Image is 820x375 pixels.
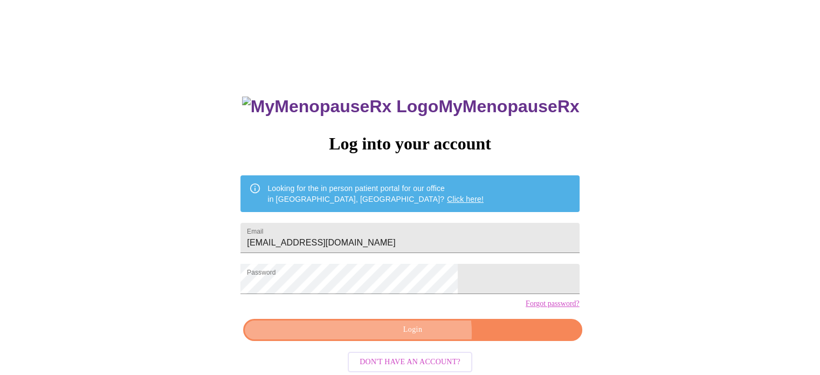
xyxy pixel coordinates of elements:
[242,97,438,117] img: MyMenopauseRx Logo
[242,97,580,117] h3: MyMenopauseRx
[256,323,569,337] span: Login
[348,352,472,373] button: Don't have an account?
[243,319,582,341] button: Login
[267,179,484,209] div: Looking for the in person patient portal for our office in [GEOGRAPHIC_DATA], [GEOGRAPHIC_DATA]?
[240,134,579,154] h3: Log into your account
[447,195,484,203] a: Click here!
[345,356,475,365] a: Don't have an account?
[360,356,460,369] span: Don't have an account?
[526,299,580,308] a: Forgot password?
